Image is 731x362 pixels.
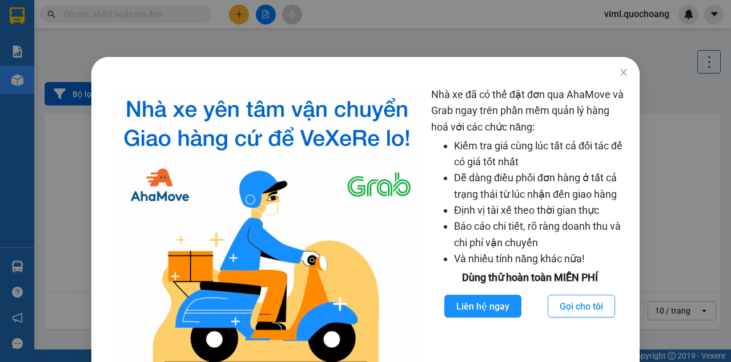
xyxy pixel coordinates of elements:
[454,218,628,251] li: Báo cáo chi tiết, rõ ràng doanh thu và chi phí vận chuyển
[456,299,509,314] span: Liên hệ ngay
[454,202,628,218] li: Định vị tài xế theo thời gian thực
[619,68,628,77] span: close
[431,270,628,286] div: Dùng thử hoàn toàn MIỄN PHÍ
[454,138,628,170] li: Kiểm tra giá cùng lúc tất cả đối tác để có giá tốt nhất
[444,295,521,318] button: Liên hệ ngay
[608,57,640,89] button: Close
[454,251,628,267] li: Và nhiều tính năng khác nữa!
[548,295,615,318] button: Gọi cho tôi
[454,170,628,202] li: Dễ dàng điều phối đơn hàng ở tất cả trạng thái từ lúc nhận đến giao hàng
[560,299,603,314] span: Gọi cho tôi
